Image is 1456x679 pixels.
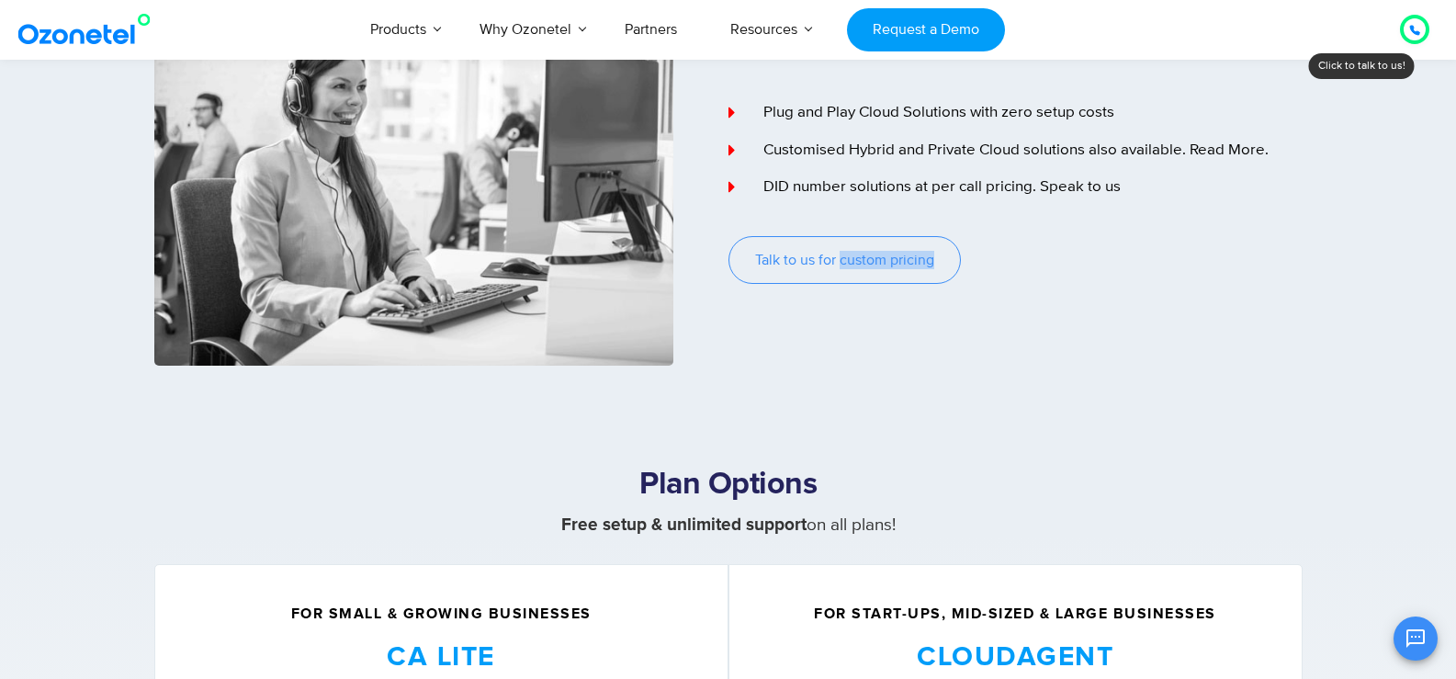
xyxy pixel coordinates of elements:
[561,515,896,536] span: on all plans!
[757,639,1274,675] h3: CLOUDAGENT
[154,467,1303,504] h2: Plan Options
[183,639,700,675] h3: CA LITE
[561,516,807,534] strong: Free setup & unlimited support
[759,139,1269,163] span: Customised Hybrid and Private Cloud solutions also available. Read More.
[728,139,1303,163] a: Customised Hybrid and Private Cloud solutions also available. Read More.
[183,606,700,621] h5: For Small & Growing Businesses
[847,8,1004,51] a: Request a Demo
[1394,617,1438,661] button: Open chat
[728,236,961,284] a: Talk to us for custom pricing
[759,101,1114,125] span: Plug and Play Cloud Solutions with zero setup costs
[759,175,1121,199] span: DID number solutions at per call pricing. Speak to us
[755,253,934,267] span: Talk to us for custom pricing
[728,101,1303,125] a: Plug and Play Cloud Solutions with zero setup costs
[757,606,1274,621] h5: For Start-ups, Mid-Sized & Large Businesses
